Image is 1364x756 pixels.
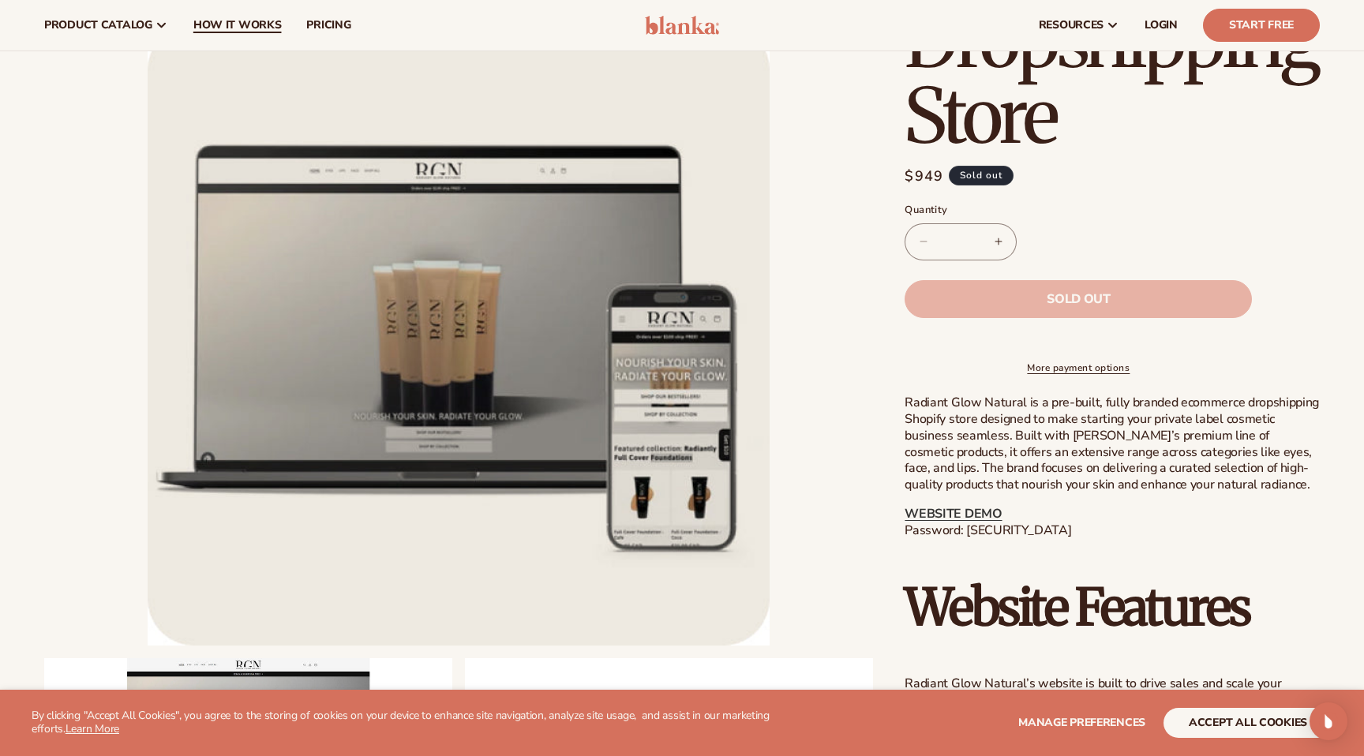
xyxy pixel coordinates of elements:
[1047,293,1110,305] span: Sold out
[949,166,1014,185] span: Sold out
[645,16,720,35] img: logo
[66,721,119,736] a: Learn More
[306,19,350,32] span: pricing
[905,203,1252,219] label: Quantity
[44,19,152,32] span: product catalog
[905,280,1252,318] button: Sold out
[1310,702,1347,740] div: Open Intercom Messenger
[1018,715,1145,730] span: Manage preferences
[1018,708,1145,738] button: Manage preferences
[1164,708,1332,738] button: accept all cookies
[1145,19,1178,32] span: LOGIN
[1039,19,1104,32] span: resources
[905,575,1250,638] strong: Website Features
[905,505,1002,522] a: WEBSITE DEMO
[905,166,943,187] span: $949
[193,19,282,32] span: How It Works
[905,361,1252,375] a: More payment options
[32,709,810,736] p: By clicking "Accept All Cookies", you agree to the storing of cookies on your device to enhance s...
[905,395,1320,493] p: Radiant Glow Natural is a pre-built, fully branded ecommerce dropshipping Shopify store designed ...
[905,676,1320,709] p: Radiant Glow Natural’s website is built to drive sales and scale your business:
[1203,9,1320,42] a: Start Free
[905,506,1320,539] p: Password: [SECURITY_DATA]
